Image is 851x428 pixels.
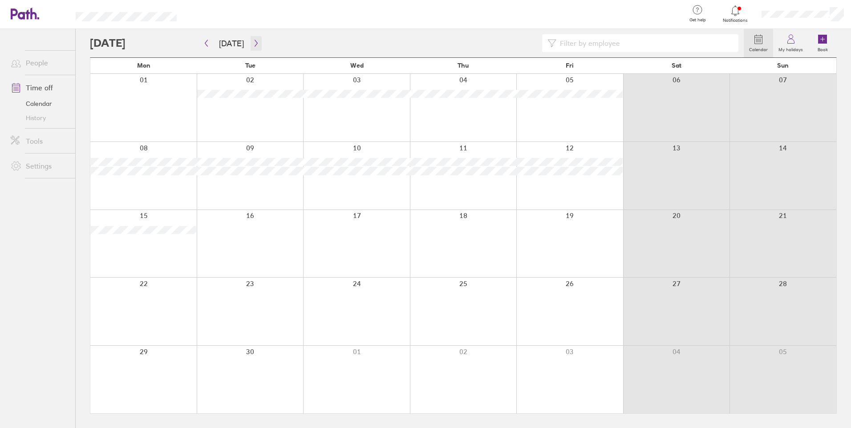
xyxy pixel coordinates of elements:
[458,62,469,69] span: Thu
[245,62,255,69] span: Tue
[721,18,750,23] span: Notifications
[4,79,75,97] a: Time off
[744,29,773,57] a: Calendar
[4,97,75,111] a: Calendar
[556,35,733,52] input: Filter by employee
[672,62,681,69] span: Sat
[4,54,75,72] a: People
[773,29,808,57] a: My holidays
[4,132,75,150] a: Tools
[683,17,712,23] span: Get help
[744,44,773,52] label: Calendar
[212,36,251,51] button: [DATE]
[4,111,75,125] a: History
[812,44,833,52] label: Book
[777,62,789,69] span: Sun
[137,62,150,69] span: Mon
[773,44,808,52] label: My holidays
[721,4,750,23] a: Notifications
[350,62,364,69] span: Wed
[4,157,75,175] a: Settings
[566,62,574,69] span: Fri
[808,29,837,57] a: Book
